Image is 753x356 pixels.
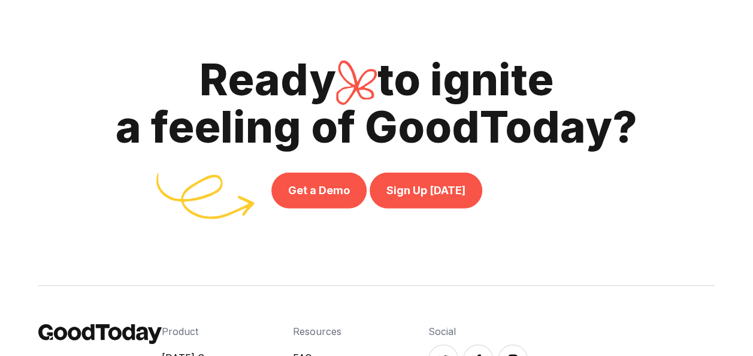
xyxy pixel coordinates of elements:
[370,173,482,209] a: Sign Up [DATE]
[293,324,361,339] h4: Resources
[271,173,367,209] a: Get a Demo
[428,324,715,339] h4: Social
[38,324,162,343] img: GoodToday
[162,324,226,339] h4: Product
